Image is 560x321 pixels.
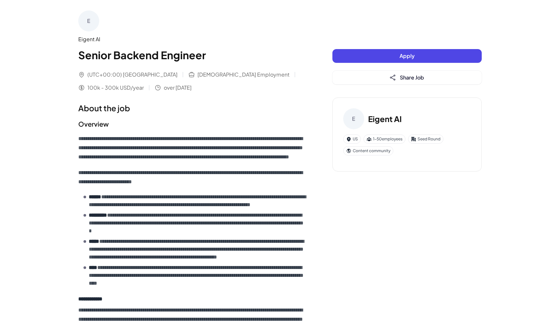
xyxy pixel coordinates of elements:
div: Seed Round [408,134,443,144]
div: E [78,10,99,31]
span: (UTC+00:00) [GEOGRAPHIC_DATA] [87,71,177,79]
span: Share Job [400,74,424,81]
div: Content community [343,146,393,155]
div: US [343,134,361,144]
span: 100k - 300k USD/year [87,84,144,92]
h1: About the job [78,102,306,114]
button: Apply [332,49,482,63]
span: [DEMOGRAPHIC_DATA] Employment [197,71,289,79]
button: Share Job [332,71,482,84]
h3: Eigent AI [368,113,402,125]
span: over [DATE] [164,84,192,92]
div: Eigent AI [78,35,306,43]
h1: Senior Backend Engineer [78,47,306,63]
h2: Overview [78,119,306,129]
span: Apply [400,52,415,59]
div: 1-50 employees [364,134,405,144]
div: E [343,108,364,129]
